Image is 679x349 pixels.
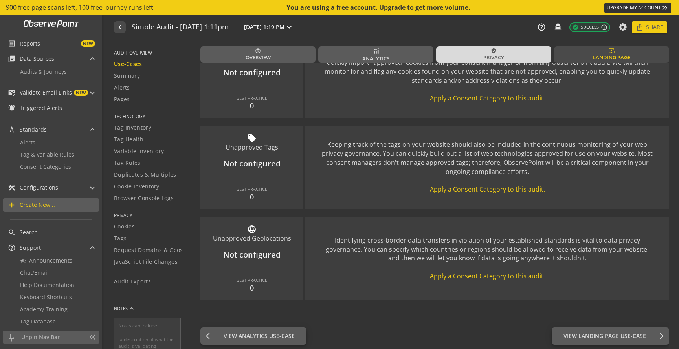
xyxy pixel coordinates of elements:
span: Success [572,24,599,31]
button: View Analytics Use-Case [200,327,306,345]
span: Configurations [20,184,58,192]
span: Privacy [483,54,504,61]
span: Pages [114,95,130,103]
mat-icon: info_outline [601,24,607,31]
div: Data Sources [3,66,99,84]
span: Create New... [20,201,55,209]
h1: Simple Audit - 19 August 2025 | 1:11pm [132,23,229,31]
span: Help Documentation [20,281,74,289]
a: Overview [200,46,316,63]
span: Announcements [29,257,72,264]
mat-icon: help_outline [8,244,16,252]
span: [DATE] 1:19 PM [244,23,284,31]
mat-icon: architecture [8,126,16,133]
span: Cookie Inventory [114,183,160,190]
span: Browser Console Logs [114,194,174,202]
div: Standards [3,136,99,179]
span: Request Domains & Geos [114,246,183,254]
mat-icon: list_alt [8,40,16,48]
mat-icon: ios_share [636,23,644,31]
a: Triggered Alerts [3,101,99,115]
div: BEST PRACTICE [237,95,267,101]
mat-icon: arrow_forward [656,331,665,341]
button: NOTES [114,299,136,318]
span: TECHNOLOGY [114,113,191,120]
div: 0 [250,192,254,202]
span: Landing Page [593,54,630,61]
span: Share [646,20,663,34]
mat-icon: construction [8,184,16,192]
span: JavaScript File Changes [114,258,178,266]
div: Keeping track of the tags on your website should also be included in the continuous monitoring of... [321,140,653,194]
span: Search [20,228,38,236]
span: Academy Training [20,305,68,313]
mat-icon: navigate_before [115,22,123,32]
mat-expansion-panel-header: Configurations [3,181,99,194]
span: Consent Categories [20,163,71,170]
span: Tag Inventory [114,124,151,132]
div: Continuously monitoring for new and unapproved cookies is foundational to web privacy governance.... [321,49,653,103]
mat-icon: campaign_outline [20,258,26,264]
span: View Analytics Use-Case [224,332,295,340]
mat-icon: notifications_active [8,104,16,112]
mat-expansion-panel-header: Validate Email LinksNEW [3,86,99,99]
mat-icon: search [8,228,16,236]
span: Validate Email Links [20,89,72,97]
mat-icon: check_circle [572,24,579,31]
span: Support [20,244,41,252]
a: Create New... [3,198,99,212]
span: Variable Inventory [114,147,164,155]
span: Overview [246,54,271,61]
mat-expansion-panel-header: Data Sources [3,52,99,66]
span: 900 free page scans left, 100 free journey runs left [6,3,153,12]
mat-icon: arrow_back [204,331,214,341]
div: 0 [250,101,254,111]
span: Use-Cases [114,60,142,68]
span: Cookies [114,223,135,230]
mat-icon: add_alert [554,22,562,30]
span: Reports [20,40,40,48]
div: 0 [250,283,254,293]
span: AUDIT OVERVIEW [114,49,191,56]
mat-icon: radar [255,48,261,54]
mat-icon: add [8,201,16,209]
span: PRIVACY [114,212,191,219]
span: Audit Exports [114,278,151,285]
span: Keyboard Shortcuts [20,293,72,301]
mat-icon: help_outline [537,23,546,31]
span: NEW [81,40,95,47]
mat-icon: important_devices [609,48,615,54]
span: Unpin Nav Bar [21,333,84,341]
mat-icon: expand_more [284,22,294,32]
span: Audits & Journeys [20,68,67,75]
mat-icon: mark_email_read [8,89,16,97]
span: NEW [74,90,88,96]
a: Landing Page [554,46,669,63]
div: BEST PRACTICE [237,186,267,192]
a: Analytics [318,46,433,63]
span: Chat/Email [20,269,49,276]
mat-icon: verified_user [491,48,497,54]
mat-icon: library_books [8,55,16,63]
span: Apply a Consent Category to this audit [430,94,543,102]
span: Triggered Alerts [20,104,62,112]
a: Privacy [436,46,551,63]
mat-icon: keyboard_double_arrow_right [661,4,669,12]
span: Data Sources [20,55,54,63]
span: Alerts [114,84,130,91]
div: Identifying cross-border data transfers in violation of your established standards is vital to da... [321,236,653,281]
span: Alerts [20,139,35,146]
a: Search [3,226,99,239]
a: ReportsNEW [3,37,99,50]
span: View Landing Page Use-Case [563,332,646,340]
span: Tag & Variable Rules [20,151,74,158]
span: Tag Database [20,318,56,325]
mat-expansion-panel-header: Standards [3,123,99,136]
div: You are using a free account. Upgrade to get more volume. [286,3,471,12]
button: [DATE] 1:19 PM [242,22,295,32]
mat-icon: keyboard_arrow_up [128,305,136,312]
mat-expansion-panel-header: Support [3,241,99,254]
span: Standards [20,126,47,133]
button: View Landing Page Use-Case [552,327,669,345]
span: Duplicates & Multiples [114,171,176,179]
